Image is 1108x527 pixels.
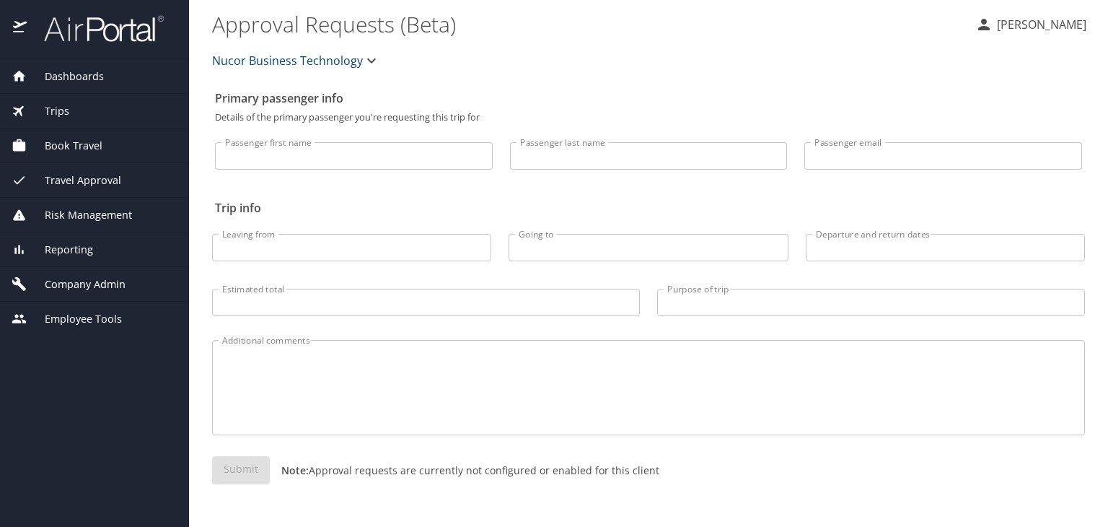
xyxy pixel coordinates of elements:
[270,463,659,478] p: Approval requests are currently not configured or enabled for this client
[215,196,1082,219] h2: Trip info
[215,87,1082,110] h2: Primary passenger info
[212,51,363,71] span: Nucor Business Technology
[27,242,93,258] span: Reporting
[13,14,28,43] img: icon-airportal.png
[27,69,104,84] span: Dashboards
[281,463,309,477] strong: Note:
[27,103,69,119] span: Trips
[212,1,964,46] h1: Approval Requests (Beta)
[27,311,122,327] span: Employee Tools
[27,138,102,154] span: Book Travel
[206,46,386,75] button: Nucor Business Technology
[215,113,1082,122] p: Details of the primary passenger you're requesting this trip for
[28,14,164,43] img: airportal-logo.png
[27,276,126,292] span: Company Admin
[27,173,121,188] span: Travel Approval
[993,16,1086,33] p: [PERSON_NAME]
[27,207,132,223] span: Risk Management
[969,12,1092,38] button: [PERSON_NAME]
